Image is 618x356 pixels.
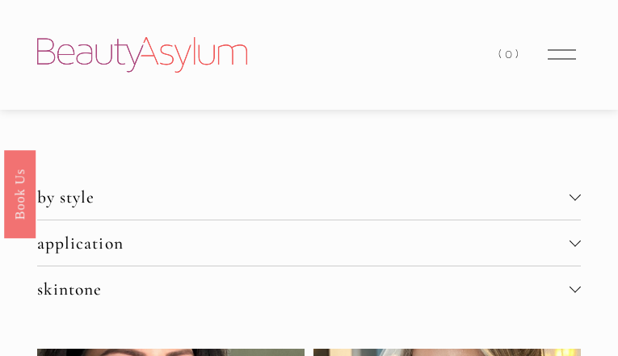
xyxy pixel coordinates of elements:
[37,232,570,253] span: application
[37,266,581,312] button: skintone
[498,44,521,65] a: 0 items in cart
[37,220,581,266] button: application
[37,279,570,299] span: skintone
[515,47,522,61] span: )
[505,47,515,61] span: 0
[37,37,247,73] img: Beauty Asylum | Bridal Hair &amp; Makeup Charlotte &amp; Atlanta
[498,47,505,61] span: (
[37,186,570,207] span: by style
[4,149,36,237] a: Book Us
[37,174,581,220] button: by style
